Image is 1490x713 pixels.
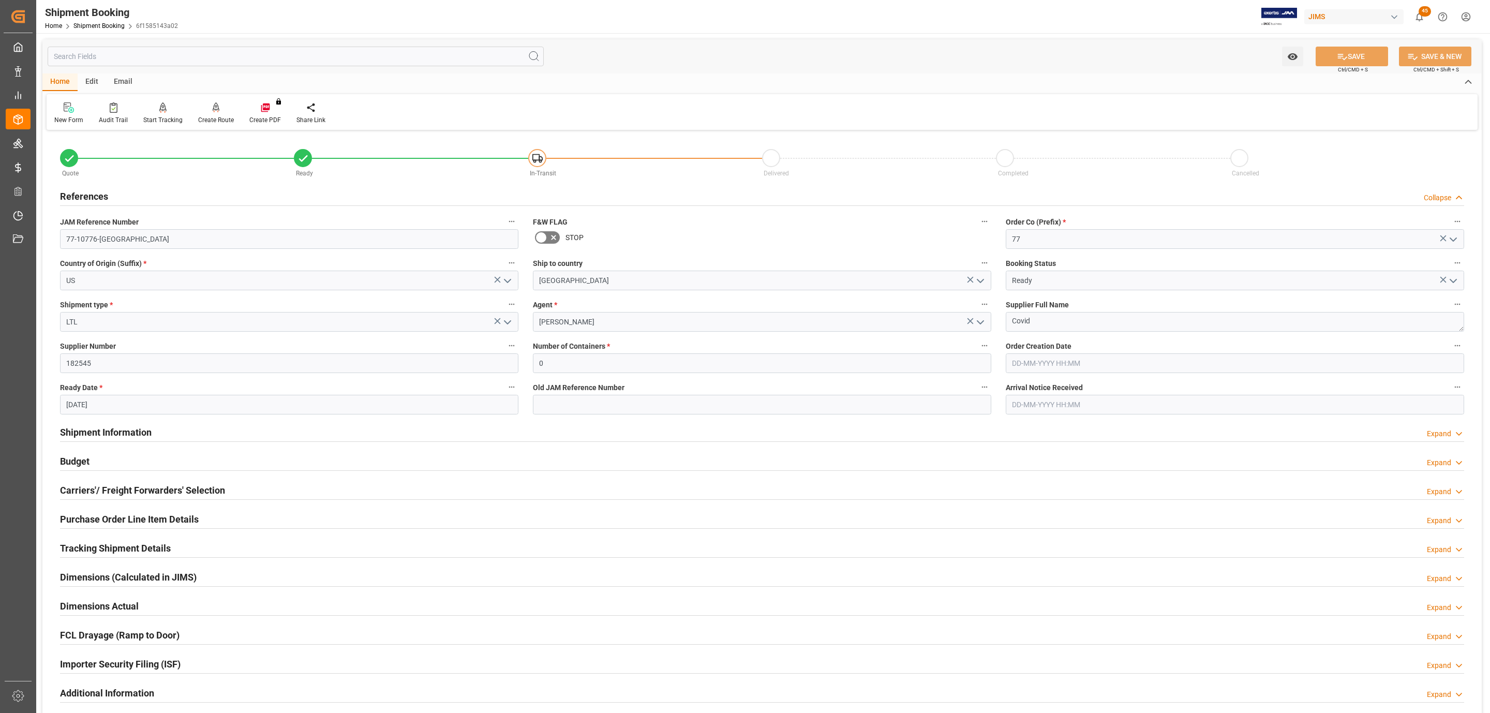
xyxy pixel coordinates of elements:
[60,382,102,393] span: Ready Date
[1261,8,1297,26] img: Exertis%20JAM%20-%20Email%20Logo.jpg_1722504956.jpg
[296,170,313,177] span: Ready
[143,115,183,125] div: Start Tracking
[530,170,556,177] span: In-Transit
[1451,298,1464,311] button: Supplier Full Name
[1445,273,1461,289] button: open menu
[60,483,225,497] h2: Carriers'/ Freight Forwarders' Selection
[1006,395,1464,414] input: DD-MM-YYYY HH:MM
[1424,192,1451,203] div: Collapse
[505,215,518,228] button: JAM Reference Number
[60,657,181,671] h2: Importer Security Filing (ISF)
[1006,300,1069,310] span: Supplier Full Name
[978,256,991,270] button: Ship to country
[60,541,171,555] h2: Tracking Shipment Details
[1408,5,1431,28] button: show 45 new notifications
[78,73,106,91] div: Edit
[48,47,544,66] input: Search Fields
[505,256,518,270] button: Country of Origin (Suffix) *
[1445,231,1461,247] button: open menu
[1451,380,1464,394] button: Arrival Notice Received
[1316,47,1388,66] button: SAVE
[60,189,108,203] h2: References
[978,339,991,352] button: Number of Containers *
[978,215,991,228] button: F&W FLAG
[60,570,197,584] h2: Dimensions (Calculated in JIMS)
[1006,217,1066,228] span: Order Co (Prefix)
[505,339,518,352] button: Supplier Number
[565,232,584,243] span: STOP
[60,217,139,228] span: JAM Reference Number
[1006,382,1083,393] span: Arrival Notice Received
[533,300,557,310] span: Agent
[1006,353,1464,373] input: DD-MM-YYYY HH:MM
[1413,66,1459,73] span: Ctrl/CMD + Shift + S
[1427,660,1451,671] div: Expand
[1427,515,1451,526] div: Expand
[296,115,325,125] div: Share Link
[60,599,139,613] h2: Dimensions Actual
[60,628,180,642] h2: FCL Drayage (Ramp to Door)
[1427,457,1451,468] div: Expand
[1427,689,1451,700] div: Expand
[972,273,988,289] button: open menu
[1232,170,1259,177] span: Cancelled
[1282,47,1303,66] button: open menu
[1399,47,1471,66] button: SAVE & NEW
[533,217,568,228] span: F&W FLAG
[45,5,178,20] div: Shipment Booking
[499,273,515,289] button: open menu
[1006,312,1464,332] textarea: Covid
[1006,258,1056,269] span: Booking Status
[73,22,125,29] a: Shipment Booking
[106,73,140,91] div: Email
[198,115,234,125] div: Create Route
[533,341,610,352] span: Number of Containers
[1451,339,1464,352] button: Order Creation Date
[978,298,991,311] button: Agent *
[54,115,83,125] div: New Form
[1304,7,1408,26] button: JIMS
[1338,66,1368,73] span: Ctrl/CMD + S
[60,454,90,468] h2: Budget
[1451,215,1464,228] button: Order Co (Prefix) *
[1427,631,1451,642] div: Expand
[1304,9,1404,24] div: JIMS
[533,258,583,269] span: Ship to country
[998,170,1029,177] span: Completed
[1427,486,1451,497] div: Expand
[60,341,116,352] span: Supplier Number
[60,258,146,269] span: Country of Origin (Suffix)
[60,512,199,526] h2: Purchase Order Line Item Details
[505,298,518,311] button: Shipment type *
[1006,341,1071,352] span: Order Creation Date
[42,73,78,91] div: Home
[499,314,515,330] button: open menu
[1451,256,1464,270] button: Booking Status
[1431,5,1454,28] button: Help Center
[533,382,624,393] span: Old JAM Reference Number
[60,271,518,290] input: Type to search/select
[1427,428,1451,439] div: Expand
[1427,544,1451,555] div: Expand
[972,314,988,330] button: open menu
[1427,573,1451,584] div: Expand
[99,115,128,125] div: Audit Trail
[60,395,518,414] input: DD-MM-YYYY
[764,170,789,177] span: Delivered
[60,425,152,439] h2: Shipment Information
[505,380,518,394] button: Ready Date *
[60,686,154,700] h2: Additional Information
[1419,6,1431,17] span: 45
[62,170,79,177] span: Quote
[978,380,991,394] button: Old JAM Reference Number
[60,300,113,310] span: Shipment type
[45,22,62,29] a: Home
[1427,602,1451,613] div: Expand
